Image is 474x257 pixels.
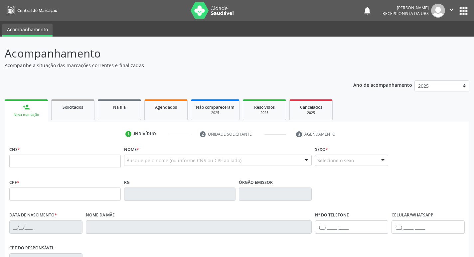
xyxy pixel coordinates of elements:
[9,220,82,234] input: __/__/____
[2,24,53,37] a: Acompanhamento
[9,243,54,253] label: CPF do responsável
[315,220,388,234] input: (__) _____-_____
[458,5,469,17] button: apps
[17,8,57,13] span: Central de Marcação
[113,104,126,110] span: Na fila
[315,144,328,155] label: Sexo
[126,157,241,164] span: Busque pelo nome (ou informe CNS ou CPF ao lado)
[254,104,275,110] span: Resolvidos
[248,110,281,115] div: 2025
[134,131,156,137] div: Indivíduo
[363,6,372,15] button: notifications
[448,6,455,13] i: 
[86,210,115,220] label: Nome da mãe
[23,103,30,111] div: person_add
[353,80,412,89] p: Ano de acompanhamento
[124,177,130,188] label: RG
[9,112,43,117] div: Nova marcação
[294,110,328,115] div: 2025
[125,131,131,137] div: 1
[392,210,433,220] label: Celular/WhatsApp
[431,4,445,18] img: img
[9,177,19,188] label: CPF
[5,45,330,62] p: Acompanhamento
[239,177,273,188] label: Órgão emissor
[196,110,235,115] div: 2025
[124,144,139,155] label: Nome
[196,104,235,110] span: Não compareceram
[383,5,429,11] div: [PERSON_NAME]
[9,144,20,155] label: CNS
[392,220,465,234] input: (__) _____-_____
[155,104,177,110] span: Agendados
[383,11,429,16] span: Recepcionista da UBS
[5,5,57,16] a: Central de Marcação
[317,157,354,164] span: Selecione o sexo
[300,104,322,110] span: Cancelados
[5,62,330,69] p: Acompanhe a situação das marcações correntes e finalizadas
[445,4,458,18] button: 
[9,210,57,220] label: Data de nascimento
[315,210,349,220] label: Nº do Telefone
[63,104,83,110] span: Solicitados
